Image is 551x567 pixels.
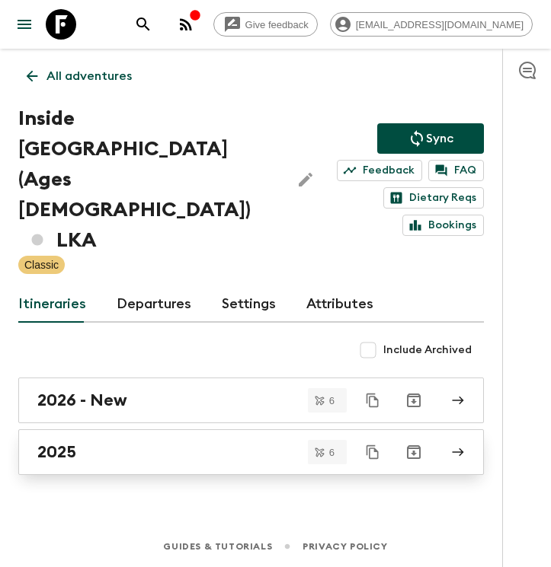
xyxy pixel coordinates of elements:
[399,385,429,416] button: Archive
[117,286,191,323] a: Departures
[320,448,344,457] span: 6
[428,160,484,181] a: FAQ
[18,429,484,475] a: 2025
[426,129,453,148] p: Sync
[237,19,317,30] span: Give feedback
[213,12,318,37] a: Give feedback
[18,104,278,256] h1: Inside [GEOGRAPHIC_DATA] (Ages [DEMOGRAPHIC_DATA]) LKA
[18,377,484,423] a: 2026 - New
[337,160,422,181] a: Feedback
[163,538,272,555] a: Guides & Tutorials
[18,286,86,323] a: Itineraries
[377,123,484,154] button: Sync adventure departures to the booking engine
[383,187,484,209] a: Dietary Reqs
[359,438,386,466] button: Duplicate
[18,61,140,91] a: All adventures
[24,257,59,272] p: Classic
[330,12,533,37] div: [EMAIL_ADDRESS][DOMAIN_NAME]
[399,437,429,467] button: Archive
[290,104,321,256] button: Edit Adventure Title
[348,19,532,30] span: [EMAIL_ADDRESS][DOMAIN_NAME]
[383,342,472,358] span: Include Archived
[359,387,386,414] button: Duplicate
[303,538,387,555] a: Privacy Policy
[402,215,484,236] a: Bookings
[306,286,373,323] a: Attributes
[37,442,76,462] h2: 2025
[46,67,132,85] p: All adventures
[9,9,40,40] button: menu
[128,9,159,40] button: search adventures
[222,286,276,323] a: Settings
[320,396,344,406] span: 6
[37,390,127,410] h2: 2026 - New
